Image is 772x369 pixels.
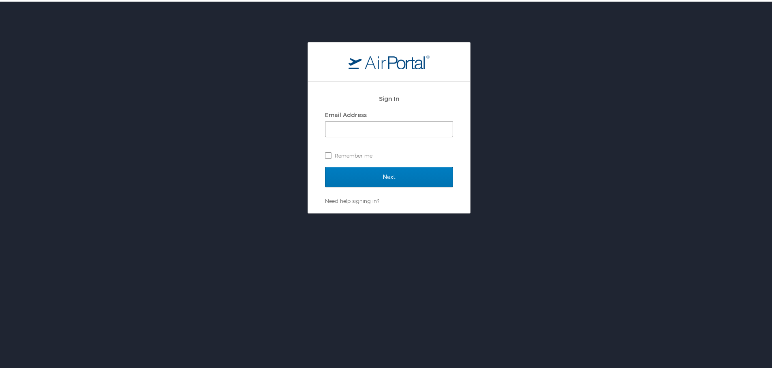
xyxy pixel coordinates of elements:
label: Remember me [325,148,453,160]
a: Need help signing in? [325,196,379,203]
img: logo [349,53,430,68]
h2: Sign In [325,92,453,102]
label: Email Address [325,110,367,117]
input: Next [325,165,453,186]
